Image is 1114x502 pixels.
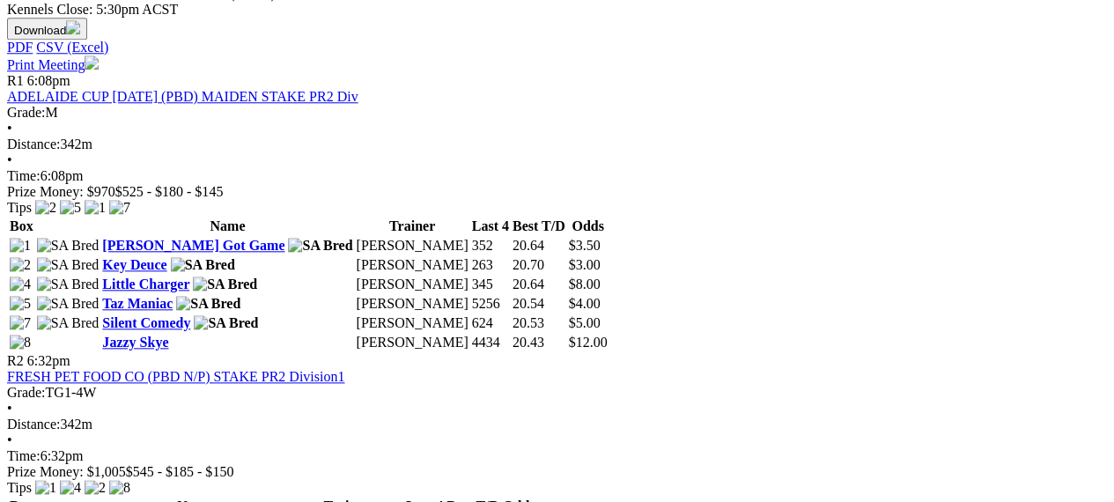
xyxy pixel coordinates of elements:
[7,353,24,368] span: R2
[36,40,108,55] a: CSV (Excel)
[10,335,31,351] img: 8
[356,256,469,274] td: [PERSON_NAME]
[7,121,12,136] span: •
[126,464,234,479] span: $545 - $185 - $150
[10,315,31,331] img: 7
[356,218,469,235] th: Trainer
[7,464,1107,480] div: Prize Money: $1,005
[569,335,608,350] span: $12.00
[569,238,601,253] span: $3.50
[512,295,566,313] td: 20.54
[569,277,601,292] span: $8.00
[512,256,566,274] td: 20.70
[7,40,33,55] a: PDF
[7,73,24,88] span: R1
[7,200,32,215] span: Tips
[568,218,609,235] th: Odds
[7,448,1107,464] div: 6:32pm
[7,18,87,40] button: Download
[569,315,601,330] span: $5.00
[37,296,100,312] img: SA Bred
[7,40,1107,55] div: Download
[85,480,106,496] img: 2
[512,314,566,332] td: 20.53
[7,432,12,447] span: •
[471,276,510,293] td: 345
[7,480,32,495] span: Tips
[7,2,1107,18] div: Kennels Close: 5:30pm ACST
[356,276,469,293] td: [PERSON_NAME]
[60,480,81,496] img: 4
[7,184,1107,200] div: Prize Money: $970
[193,277,257,292] img: SA Bred
[7,417,60,432] span: Distance:
[512,276,566,293] td: 20.64
[37,315,100,331] img: SA Bred
[115,184,224,199] span: $525 - $180 - $145
[7,417,1107,432] div: 342m
[35,200,56,216] img: 2
[356,334,469,351] td: [PERSON_NAME]
[512,237,566,255] td: 20.64
[7,385,46,400] span: Grade:
[35,480,56,496] img: 1
[288,238,352,254] img: SA Bred
[471,218,510,235] th: Last 4
[27,353,70,368] span: 6:32pm
[512,218,566,235] th: Best T/D
[7,57,99,72] a: Print Meeting
[10,218,33,233] span: Box
[7,401,12,416] span: •
[194,315,258,331] img: SA Bred
[471,295,510,313] td: 5256
[10,257,31,273] img: 2
[27,73,70,88] span: 6:08pm
[102,296,173,311] a: Taz Maniac
[176,296,240,312] img: SA Bred
[102,335,168,350] a: Jazzy Skye
[7,448,41,463] span: Time:
[7,369,344,384] a: FRESH PET FOOD CO (PBD N/P) STAKE PR2 Division1
[85,55,99,70] img: printer.svg
[37,238,100,254] img: SA Bred
[7,168,1107,184] div: 6:08pm
[10,296,31,312] img: 5
[471,256,510,274] td: 263
[7,89,358,104] a: ADELAIDE CUP [DATE] (PBD) MAIDEN STAKE PR2 Div
[7,137,60,151] span: Distance:
[102,238,284,253] a: [PERSON_NAME] Got Game
[109,200,130,216] img: 7
[102,315,190,330] a: Silent Comedy
[171,257,235,273] img: SA Bred
[512,334,566,351] td: 20.43
[60,200,81,216] img: 5
[569,296,601,311] span: $4.00
[10,277,31,292] img: 4
[356,237,469,255] td: [PERSON_NAME]
[7,105,1107,121] div: M
[7,168,41,183] span: Time:
[7,152,12,167] span: •
[7,385,1107,401] div: TG1-4W
[37,277,100,292] img: SA Bred
[102,257,166,272] a: Key Deuce
[471,334,510,351] td: 4434
[37,257,100,273] img: SA Bred
[356,295,469,313] td: [PERSON_NAME]
[102,277,189,292] a: Little Charger
[356,314,469,332] td: [PERSON_NAME]
[101,218,353,235] th: Name
[7,105,46,120] span: Grade:
[109,480,130,496] img: 8
[85,200,106,216] img: 1
[471,314,510,332] td: 624
[66,20,80,34] img: download.svg
[569,257,601,272] span: $3.00
[471,237,510,255] td: 352
[7,137,1107,152] div: 342m
[10,238,31,254] img: 1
